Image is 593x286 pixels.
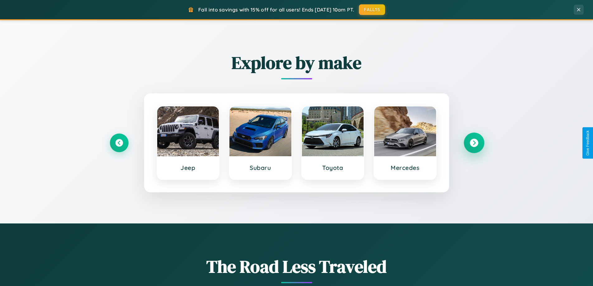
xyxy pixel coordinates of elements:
[163,164,213,171] h3: Jeep
[236,164,285,171] h3: Subaru
[380,164,430,171] h3: Mercedes
[110,51,483,75] h2: Explore by make
[198,7,354,13] span: Fall into savings with 15% off for all users! Ends [DATE] 10am PT.
[110,255,483,279] h1: The Road Less Traveled
[308,164,358,171] h3: Toyota
[359,4,385,15] button: FALL15
[586,130,590,156] div: Give Feedback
